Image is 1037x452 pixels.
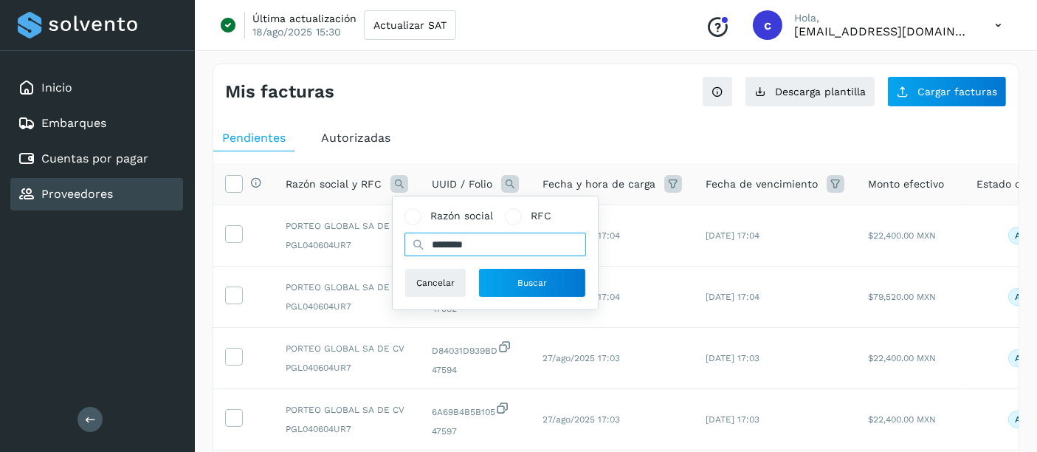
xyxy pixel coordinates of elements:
[373,20,447,30] span: Actualizar SAT
[706,353,759,363] span: [DATE] 17:03
[10,143,183,175] div: Cuentas por pagar
[432,177,492,192] span: UUID / Folio
[41,187,113,201] a: Proveedores
[364,10,456,40] button: Actualizar SAT
[868,353,936,363] span: $22,400.00 MXN
[868,414,936,425] span: $22,400.00 MXN
[286,403,408,417] span: PORTEO GLOBAL SA DE CV
[775,86,866,97] span: Descarga plantilla
[10,178,183,210] div: Proveedores
[41,81,72,95] a: Inicio
[41,116,106,130] a: Embarques
[286,239,408,252] span: PGL040604UR7
[286,342,408,355] span: PORTEO GLOBAL SA DE CV
[542,353,620,363] span: 27/ago/2025 17:03
[887,76,1007,107] button: Cargar facturas
[542,177,655,192] span: Fecha y hora de carga
[868,230,936,241] span: $22,400.00 MXN
[252,25,341,38] p: 18/ago/2025 15:30
[10,72,183,104] div: Inicio
[286,300,408,313] span: PGL040604UR7
[10,107,183,140] div: Embarques
[794,24,971,38] p: cxp1@53cargo.com
[706,414,759,425] span: [DATE] 17:03
[432,401,519,419] span: 6A69B4B5B105
[286,361,408,374] span: PGL040604UR7
[432,363,519,377] span: 47594
[286,281,408,294] span: PORTEO GLOBAL SA DE CV
[432,340,519,357] span: D84031D939BD
[321,131,390,145] span: Autorizadas
[706,177,818,192] span: Fecha de vencimiento
[225,81,334,103] h4: Mis facturas
[432,425,519,438] span: 47597
[706,230,759,241] span: [DATE] 17:04
[286,422,408,436] span: PGL040604UR7
[868,177,944,192] span: Monto efectivo
[286,219,408,233] span: PORTEO GLOBAL SA DE CV
[252,12,356,25] p: Última actualización
[706,292,759,302] span: [DATE] 17:04
[868,292,936,302] span: $79,520.00 MXN
[917,86,997,97] span: Cargar facturas
[222,131,286,145] span: Pendientes
[794,12,971,24] p: Hola,
[286,177,382,192] span: Razón social y RFC
[745,76,875,107] button: Descarga plantilla
[542,414,620,425] span: 27/ago/2025 17:03
[41,151,148,165] a: Cuentas por pagar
